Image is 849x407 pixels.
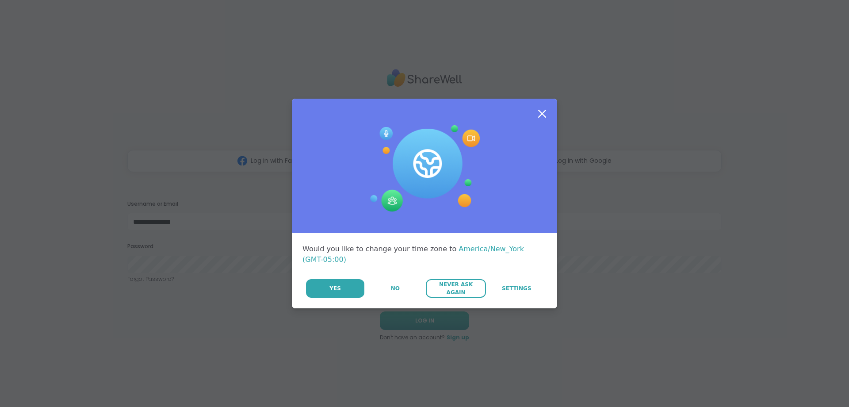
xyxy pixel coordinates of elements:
button: Yes [306,279,364,298]
img: Session Experience [369,125,480,212]
a: Settings [487,279,547,298]
span: America/New_York (GMT-05:00) [302,245,524,264]
button: Never Ask Again [426,279,486,298]
span: Yes [329,284,341,292]
span: Settings [502,284,532,292]
button: No [365,279,425,298]
span: No [391,284,400,292]
div: Would you like to change your time zone to [302,244,547,265]
span: Never Ask Again [430,280,481,296]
